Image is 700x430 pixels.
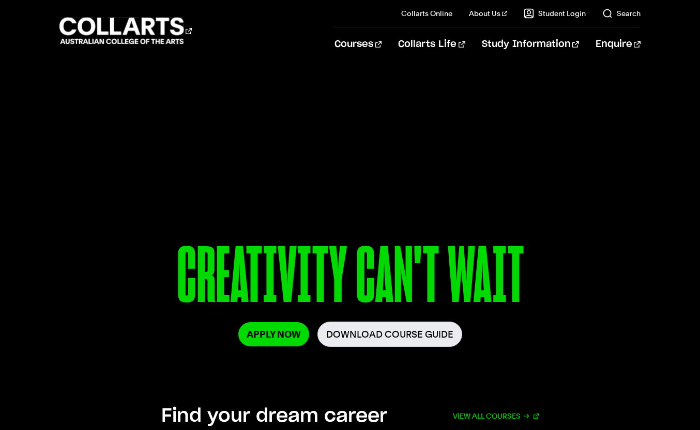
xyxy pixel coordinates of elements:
h2: Find your dream career [161,405,387,427]
a: Download Course Guide [317,322,462,347]
a: Apply Now [238,322,309,346]
a: Collarts Life [398,27,465,61]
a: Courses [334,27,382,61]
a: Enquire [596,27,641,61]
a: About Us [469,8,507,19]
a: Collarts Online [401,8,452,19]
div: Go to homepage [59,16,192,45]
p: CREATIVITY CAN'T WAIT [59,236,641,322]
a: View all courses [453,405,539,427]
a: Search [602,8,641,19]
a: Study Information [482,27,579,61]
a: Student Login [524,8,586,19]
